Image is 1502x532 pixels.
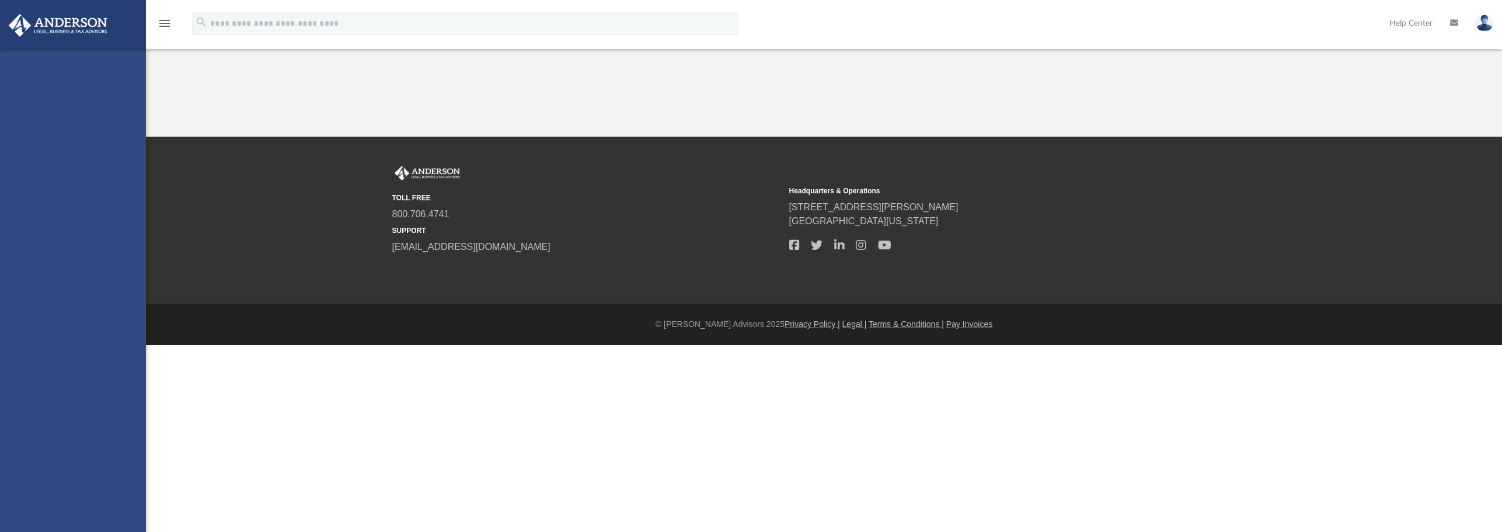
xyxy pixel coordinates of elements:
i: menu [158,16,172,30]
img: Anderson Advisors Platinum Portal [5,14,111,37]
div: © [PERSON_NAME] Advisors 2025 [146,318,1502,331]
small: TOLL FREE [392,193,781,203]
a: 800.706.4741 [392,209,449,219]
small: SUPPORT [392,225,781,236]
i: search [195,16,208,29]
a: Legal | [842,319,867,329]
a: Pay Invoices [946,319,992,329]
a: Privacy Policy | [785,319,840,329]
a: Terms & Conditions | [869,319,944,329]
a: [EMAIL_ADDRESS][DOMAIN_NAME] [392,242,550,252]
a: [STREET_ADDRESS][PERSON_NAME] [789,202,959,212]
img: Anderson Advisors Platinum Portal [392,166,462,181]
a: [GEOGRAPHIC_DATA][US_STATE] [789,216,939,226]
a: menu [158,22,172,30]
small: Headquarters & Operations [789,186,1178,196]
img: User Pic [1476,15,1493,32]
